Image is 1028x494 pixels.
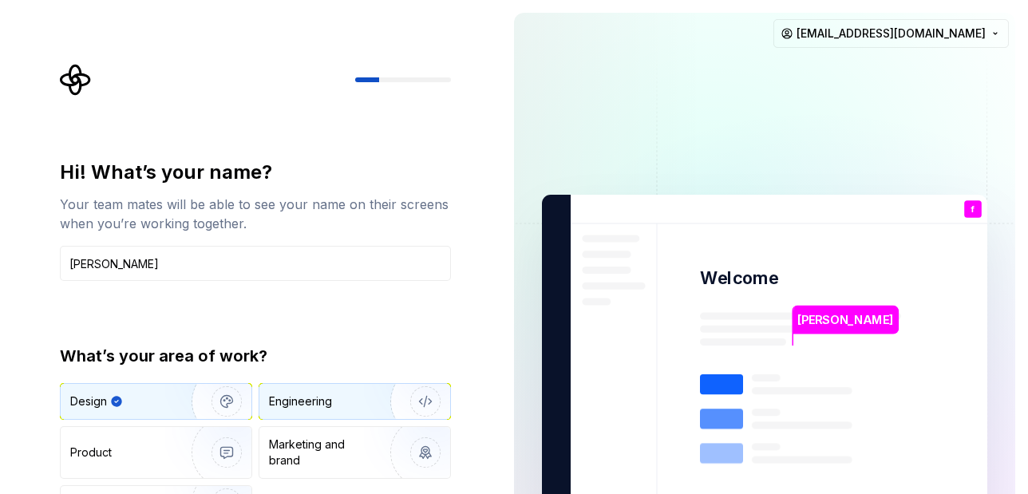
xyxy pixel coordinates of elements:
[797,26,986,41] span: [EMAIL_ADDRESS][DOMAIN_NAME]
[60,64,92,96] svg: Supernova Logo
[269,393,332,409] div: Engineering
[971,205,975,214] p: f
[70,445,112,460] div: Product
[700,267,778,290] p: Welcome
[797,311,893,329] p: [PERSON_NAME]
[60,246,451,281] input: Han Solo
[60,160,451,185] div: Hi! What’s your name?
[269,437,377,468] div: Marketing and brand
[773,19,1009,48] button: [EMAIL_ADDRESS][DOMAIN_NAME]
[60,345,451,367] div: What’s your area of work?
[70,393,107,409] div: Design
[60,195,451,233] div: Your team mates will be able to see your name on their screens when you’re working together.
